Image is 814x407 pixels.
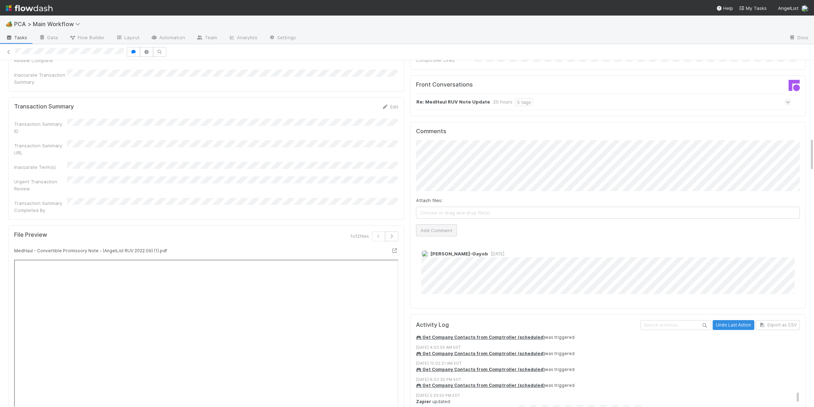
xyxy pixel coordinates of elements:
[14,231,47,238] h5: File Preview
[145,33,191,44] a: Automation
[778,5,798,11] span: AngelList
[14,142,67,156] div: Transaction Summary URL
[416,383,545,388] a: 🎮 Get Company Contacts from Comptroller (scheduled)
[430,251,488,256] span: [PERSON_NAME]-Gayob
[64,33,110,44] a: Flow Builder
[416,382,800,389] div: was triggered
[6,2,53,14] img: logo-inverted-e16ddd16eac7371096b0.svg
[493,98,512,106] div: 20 hours
[6,21,13,27] span: 🏕️
[641,320,711,330] input: Search activities...
[739,5,767,12] a: My Tasks
[421,250,428,257] img: avatar_45aa71e2-cea6-4b00-9298-a0421aa61a2d.png
[416,351,545,356] a: 🎮 Get Company Contacts from Comptroller (scheduled)
[191,33,223,44] a: Team
[6,34,28,41] span: Tasks
[416,81,603,88] h5: Front Conversations
[416,57,469,64] div: Comptroller Links
[382,104,398,110] a: Edit
[14,200,67,214] div: Transaction Summary Completed By
[416,377,800,383] div: [DATE] 8:02:30 PM EDT
[416,344,800,350] div: [DATE] 4:02:55 AM EDT
[416,366,800,373] div: was triggered
[14,103,74,110] h5: Transaction Summary
[69,34,105,41] span: Flow Builder
[756,320,800,330] button: Export as CSV
[416,322,640,329] h5: Activity Log
[350,232,369,240] span: 1 of 2 files
[416,360,800,366] div: [DATE] 12:02:21 AM EDT
[515,98,533,106] div: 5 tags
[416,224,457,236] button: Add Comment
[223,33,263,44] a: Analytics
[14,164,67,171] div: Inaccurate Term(s)
[416,98,490,106] strong: Re: MedHaul RUV Note Update
[416,207,800,218] span: Choose or drag and drop file(s)
[14,178,67,192] div: Urgent Transaction Review
[488,251,504,256] span: [DATE]
[713,320,754,330] button: Undo Last Action
[14,71,67,85] div: Inaccurate Transaction Summary
[14,20,84,28] span: PCA > Main Workflow
[416,350,800,357] div: was triggered
[789,80,800,91] img: front-logo-b4b721b83371efbadf0a.svg
[14,248,167,253] small: MedHaul - Convertible Promissory Note - (AngelList RUV 2022.09) (1).pdf
[416,335,545,340] a: 🎮 Get Company Contacts from Comptroller (scheduled)
[14,120,67,135] div: Transaction Summary ID
[801,5,808,12] img: avatar_2bce2475-05ee-46d3-9413-d3901f5fa03f.png
[33,33,64,44] a: Data
[416,367,545,372] a: 🎮 Get Company Contacts from Comptroller (scheduled)
[416,399,431,404] strong: Zapier
[416,197,442,204] label: Attach files:
[110,33,145,44] a: Layout
[416,128,800,135] h5: Comments
[716,5,733,12] div: Help
[739,5,767,11] span: My Tasks
[263,33,302,44] a: Settings
[416,393,800,399] div: [DATE] 5:33:55 PM EDT
[416,334,800,341] div: was triggered
[783,33,814,44] a: Docs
